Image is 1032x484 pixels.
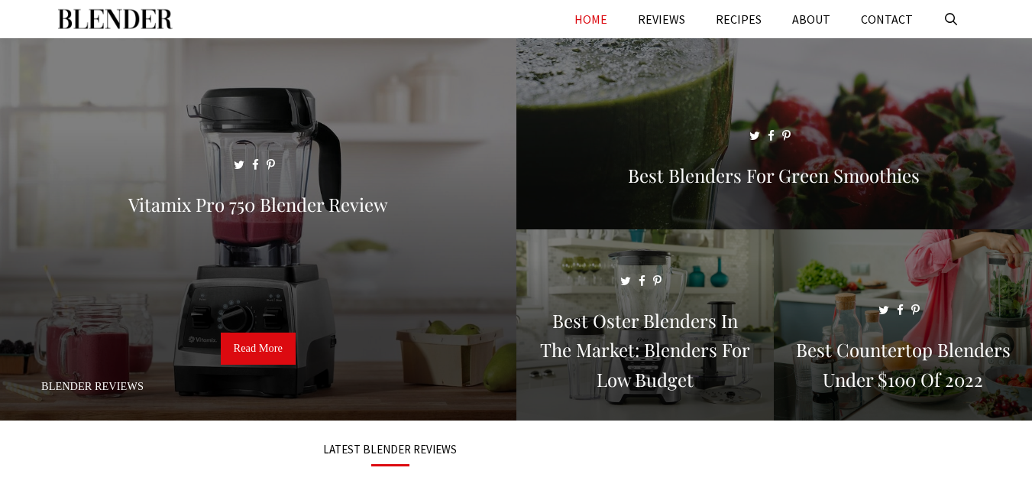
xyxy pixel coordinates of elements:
a: Read More [221,333,296,365]
h3: LATEST BLENDER REVIEWS [77,443,704,455]
a: Best Oster Blenders in the Market: Blenders for Low Budget [516,402,775,417]
a: Blender Reviews [41,380,144,392]
a: Best Countertop Blenders Under $100 of 2022 [774,402,1032,417]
